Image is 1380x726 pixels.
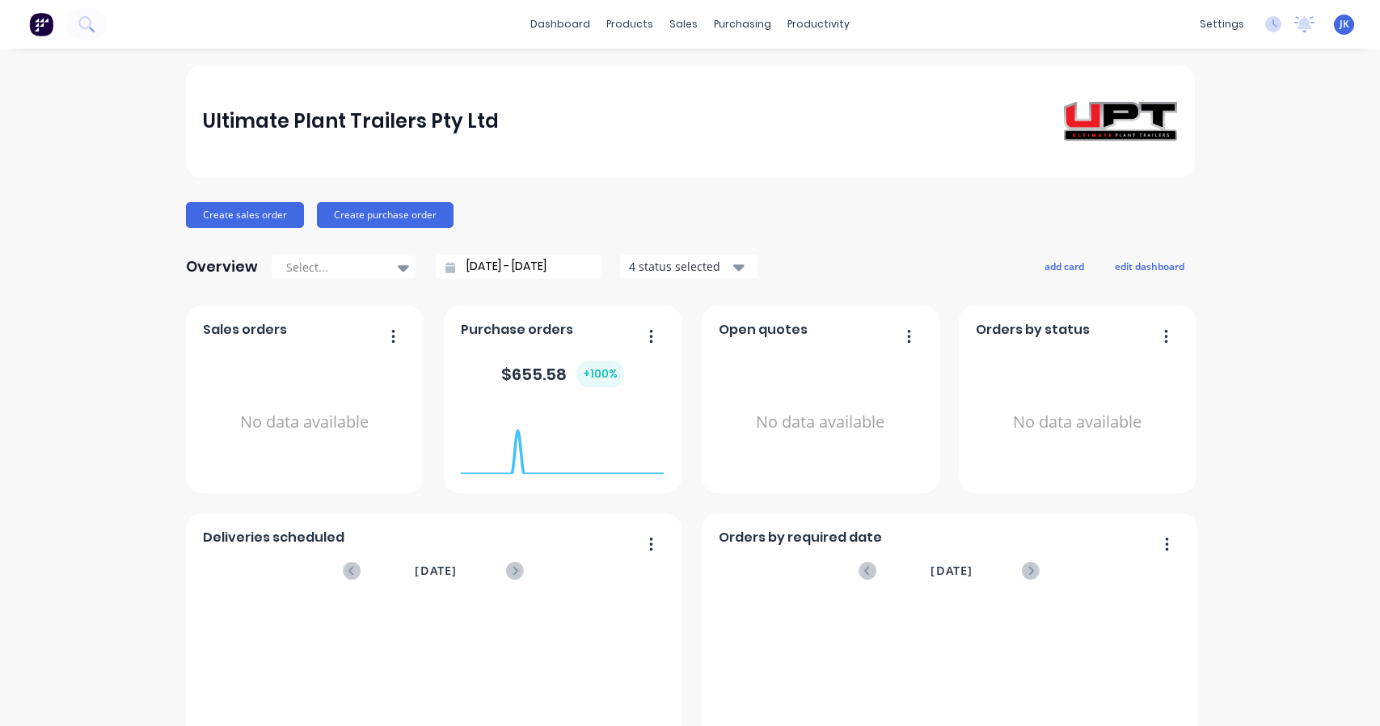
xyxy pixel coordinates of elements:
[29,12,53,36] img: Factory
[576,361,624,387] div: + 100 %
[186,251,258,283] div: Overview
[598,12,661,36] div: products
[931,562,973,580] span: [DATE]
[1340,17,1349,32] span: JK
[1104,255,1195,276] button: edit dashboard
[719,528,882,547] span: Orders by required date
[415,562,457,580] span: [DATE]
[661,12,706,36] div: sales
[501,361,624,387] div: $ 655.58
[522,12,598,36] a: dashboard
[461,320,573,340] span: Purchase orders
[706,12,779,36] div: purchasing
[1064,102,1177,141] img: Ultimate Plant Trailers Pty Ltd
[186,202,304,228] button: Create sales order
[976,320,1090,340] span: Orders by status
[317,202,454,228] button: Create purchase order
[1034,255,1095,276] button: add card
[203,320,287,340] span: Sales orders
[203,346,406,499] div: No data available
[719,346,922,499] div: No data available
[719,320,808,340] span: Open quotes
[629,258,731,275] div: 4 status selected
[779,12,858,36] div: productivity
[1192,12,1252,36] div: settings
[203,528,344,547] span: Deliveries scheduled
[203,105,499,137] div: Ultimate Plant Trailers Pty Ltd
[620,255,758,279] button: 4 status selected
[976,346,1179,499] div: No data available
